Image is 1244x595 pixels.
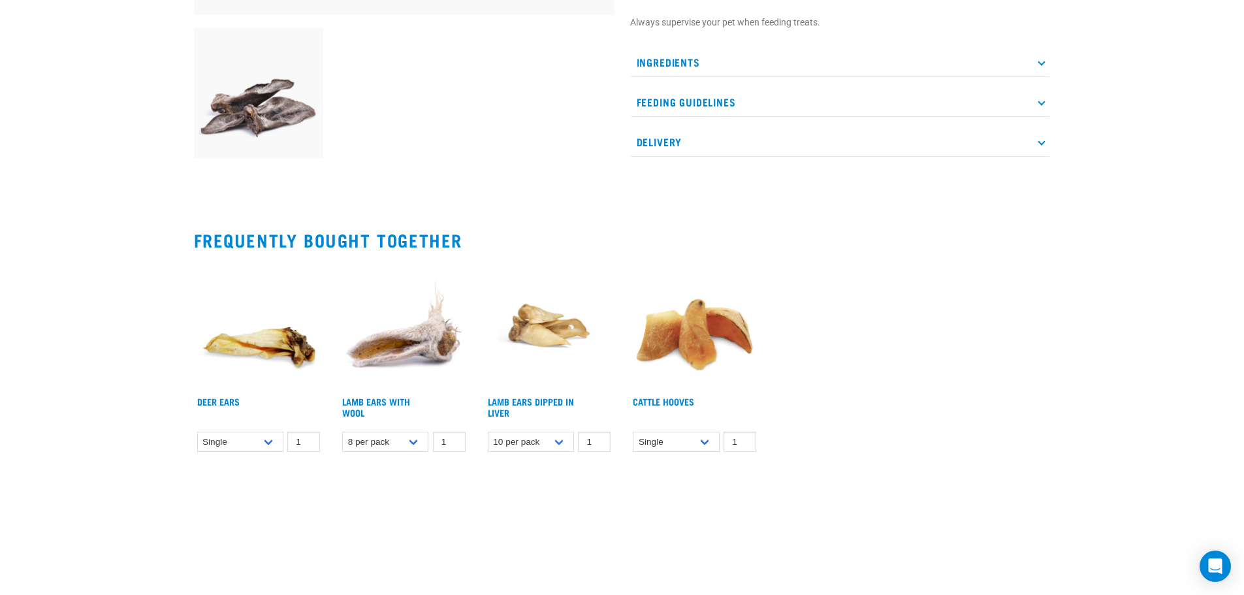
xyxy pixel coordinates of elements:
[630,127,1051,157] p: Delivery
[287,432,320,452] input: 1
[485,261,614,391] img: Lamb Ear Dipped Liver
[630,16,1051,29] p: Always supervise your pet when feeding treats.
[194,230,1051,250] h2: Frequently bought together
[194,28,324,158] img: Pile Of Furry Deer Ears For Pets
[578,432,611,452] input: 1
[1200,551,1231,582] div: Open Intercom Messenger
[633,399,694,404] a: Cattle Hooves
[339,261,469,391] img: 1278 Lamb Ears Wool 01
[342,399,410,414] a: Lamb Ears with Wool
[724,432,756,452] input: 1
[433,432,466,452] input: 1
[630,261,759,391] img: Pile Of Cattle Hooves Treats For Dogs
[488,399,574,414] a: Lamb Ears Dipped in Liver
[194,261,324,391] img: A Deer Ear Treat For Pets
[630,48,1051,77] p: Ingredients
[197,399,240,404] a: Deer Ears
[630,88,1051,117] p: Feeding Guidelines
